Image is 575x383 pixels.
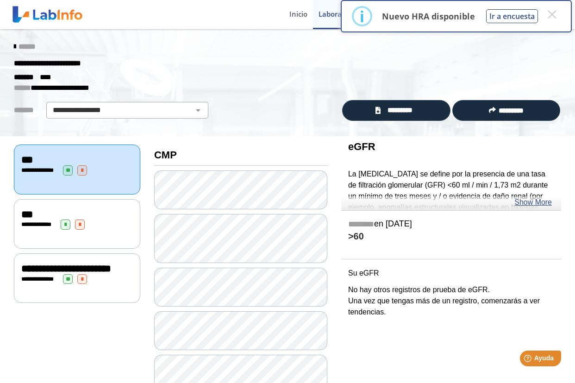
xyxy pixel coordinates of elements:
a: Show More [514,197,552,208]
button: Ir a encuesta [486,9,538,23]
p: Su eGFR [348,268,554,279]
p: No hay otros registros de prueba de eGFR. Una vez que tengas más de un registro, comenzarás a ver... [348,284,554,318]
b: eGFR [348,141,375,152]
h4: >60 [348,231,554,243]
div: i [360,8,364,25]
b: CMP [154,149,177,161]
h5: en [DATE] [348,219,554,230]
p: La [MEDICAL_DATA] se define por la presencia de una tasa de filtración glomerular (GFR) <60 ml / ... [348,169,554,268]
p: Nuevo HRA disponible [382,11,475,22]
iframe: Help widget launcher [493,347,565,373]
button: Close this dialog [544,6,560,23]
